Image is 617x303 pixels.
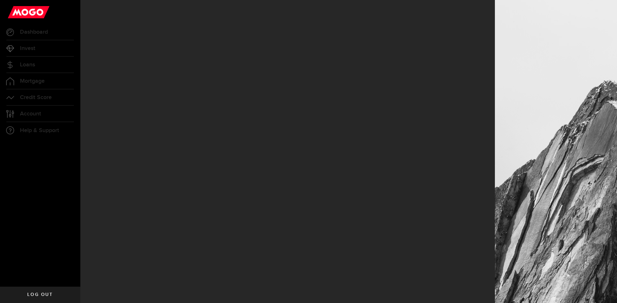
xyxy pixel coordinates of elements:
[20,62,35,68] span: Loans
[20,111,41,117] span: Account
[20,78,45,84] span: Mortgage
[20,95,52,100] span: Credit Score
[20,128,59,133] span: Help & Support
[27,292,53,297] span: Log out
[20,29,48,35] span: Dashboard
[20,46,35,51] span: Invest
